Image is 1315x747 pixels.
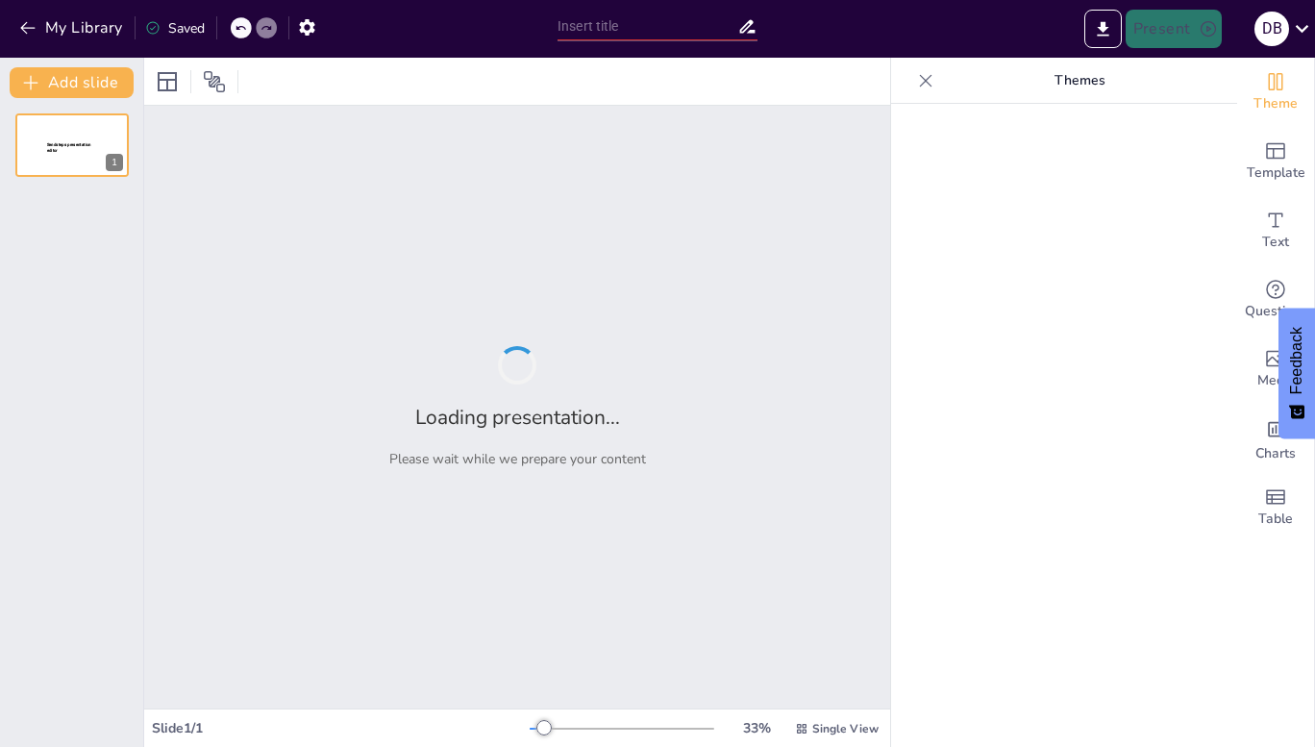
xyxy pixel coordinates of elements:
[1237,265,1314,335] div: Get real-time input from your audience
[106,154,123,171] div: 1
[558,12,737,40] input: Insert title
[152,719,530,737] div: Slide 1 / 1
[1254,12,1289,46] div: D B
[1262,232,1289,253] span: Text
[1237,127,1314,196] div: Add ready made slides
[389,450,646,468] p: Please wait while we prepare your content
[1237,335,1314,404] div: Add images, graphics, shapes or video
[415,404,620,431] h2: Loading presentation...
[1245,301,1307,322] span: Questions
[812,721,879,736] span: Single View
[733,719,780,737] div: 33 %
[1084,10,1122,48] button: Export to PowerPoint
[10,67,134,98] button: Add slide
[152,66,183,97] div: Layout
[145,19,205,37] div: Saved
[15,113,129,177] div: 1
[1258,509,1293,530] span: Table
[1237,473,1314,542] div: Add a table
[1254,10,1289,48] button: D B
[1237,58,1314,127] div: Change the overall theme
[14,12,131,43] button: My Library
[1247,162,1305,184] span: Template
[1237,196,1314,265] div: Add text boxes
[1288,327,1305,394] span: Feedback
[47,142,91,153] span: Sendsteps presentation editor
[1253,93,1298,114] span: Theme
[203,70,226,93] span: Position
[1255,443,1296,464] span: Charts
[1278,308,1315,438] button: Feedback - Show survey
[941,58,1218,104] p: Themes
[1237,404,1314,473] div: Add charts and graphs
[1126,10,1222,48] button: Present
[1257,370,1295,391] span: Media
